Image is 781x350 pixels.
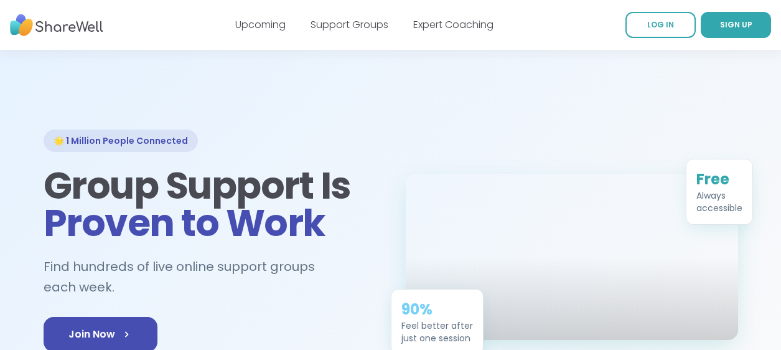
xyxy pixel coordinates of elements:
[413,17,493,32] a: Expert Coaching
[44,167,376,242] h1: Group Support Is
[701,12,771,38] a: SIGN UP
[625,12,696,38] a: LOG IN
[401,319,473,344] div: Feel better after just one session
[401,300,473,319] div: 90%
[696,189,742,214] div: Always accessible
[44,197,325,249] span: Proven to Work
[235,17,286,32] a: Upcoming
[44,130,198,152] div: 🌟 1 Million People Connected
[720,19,752,30] span: SIGN UP
[10,8,103,42] img: ShareWell Nav Logo
[696,169,742,189] div: Free
[68,327,133,342] span: Join Now
[311,17,388,32] a: Support Groups
[44,257,376,297] h2: Find hundreds of live online support groups each week.
[647,19,674,30] span: LOG IN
